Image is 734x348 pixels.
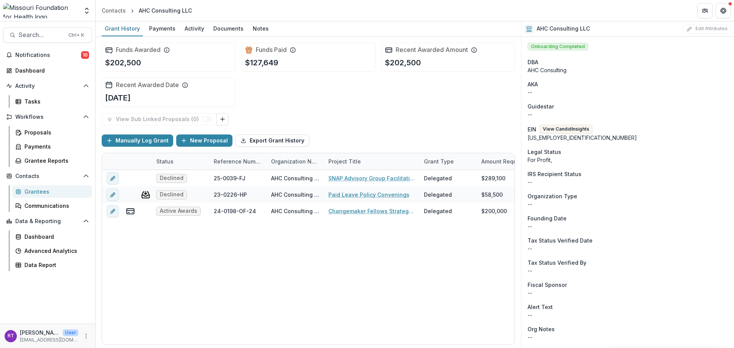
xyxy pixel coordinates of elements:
[528,200,728,208] p: --
[24,261,86,269] div: Data Report
[116,116,202,123] p: View Sub Linked Proposals ( 0 )
[250,23,272,34] div: Notes
[235,134,309,147] button: Export Grant History
[528,244,728,253] p: --
[481,191,503,199] div: $58,500
[3,111,92,123] button: Open Workflows
[8,333,14,338] div: Reana Thomas
[396,46,468,53] h2: Recent Awarded Amount
[210,21,247,36] a: Documents
[209,153,266,170] div: Reference Number
[15,218,80,225] span: Data & Reporting
[12,185,92,198] a: Grantees
[102,21,143,36] a: Grant History
[63,329,78,336] p: User
[12,95,92,108] a: Tasks
[528,333,728,341] p: --
[81,3,92,18] button: Open entity switcher
[160,191,183,198] span: Declined
[528,214,567,222] span: Founding Date
[24,97,86,105] div: Tasks
[477,153,553,170] div: Amount Requested
[528,134,728,142] div: [US_EMPLOYER_IDENTIFICATION_NUMBER]
[528,156,728,164] div: For Profit,
[271,174,319,182] div: AHC Consulting LLC
[126,207,135,216] button: view-payments
[146,21,179,36] a: Payments
[528,303,553,311] span: Alert Text
[67,31,86,39] div: Ctrl + K
[176,134,232,147] button: New Proposal
[528,222,728,230] div: --
[24,247,86,255] div: Advanced Analytics
[3,28,92,43] button: Search...
[146,23,179,34] div: Payments
[116,81,179,89] h2: Recent Awarded Date
[19,31,64,39] span: Search...
[528,148,561,156] span: Legal Status
[152,153,209,170] div: Status
[152,157,178,165] div: Status
[102,134,173,147] button: Manually Log Grant
[528,43,588,50] span: Onboarding Completed
[12,259,92,271] a: Data Report
[419,153,477,170] div: Grant Type
[15,52,81,58] span: Notifications
[537,26,590,32] h2: AHC Consulting LLC
[3,3,78,18] img: Missouri Foundation for Health logo
[210,23,247,34] div: Documents
[15,66,86,74] div: Dashboard
[182,23,207,34] div: Activity
[266,153,324,170] div: Organization Name
[116,46,161,53] h2: Funds Awarded
[328,191,409,199] a: Paid Leave Policy Convenings
[12,244,92,257] a: Advanced Analytics
[24,188,86,196] div: Grantees
[160,175,183,181] span: Declined
[250,21,272,36] a: Notes
[424,174,452,182] div: Delegated
[99,5,195,16] nav: breadcrumb
[3,215,92,227] button: Open Data & Reporting
[12,126,92,139] a: Proposals
[20,337,78,343] p: [EMAIL_ADDRESS][DOMAIN_NAME]
[528,281,567,289] span: Fiscal Sponsor
[528,66,728,74] div: AHC Consulting
[102,113,217,125] button: View Sub Linked Proposals (0)
[324,157,365,165] div: Project Title
[24,142,86,151] div: Payments
[3,64,92,77] a: Dashboard
[12,140,92,153] a: Payments
[528,289,728,297] div: --
[81,51,89,59] span: 10
[24,233,86,241] div: Dashboard
[424,207,452,215] div: Delegated
[107,189,119,201] button: edit
[24,202,86,210] div: Communications
[324,153,419,170] div: Project Title
[528,178,728,186] div: --
[105,57,141,68] p: $202,500
[20,329,60,337] p: [PERSON_NAME]
[271,207,319,215] div: AHC Consulting LLC
[12,154,92,167] a: Grantee Reports
[385,57,421,68] p: $202,500
[539,125,593,134] button: View CandidInsights
[424,191,452,199] div: Delegated
[528,110,728,118] div: --
[528,192,577,200] span: Organization Type
[214,207,256,215] div: 24-0198-OF-24
[256,46,287,53] h2: Funds Paid
[528,125,536,133] p: EIN
[419,157,458,165] div: Grant Type
[3,170,92,182] button: Open Contacts
[3,80,92,92] button: Open Activity
[528,58,538,66] span: DBA
[209,157,266,165] div: Reference Number
[15,83,80,89] span: Activity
